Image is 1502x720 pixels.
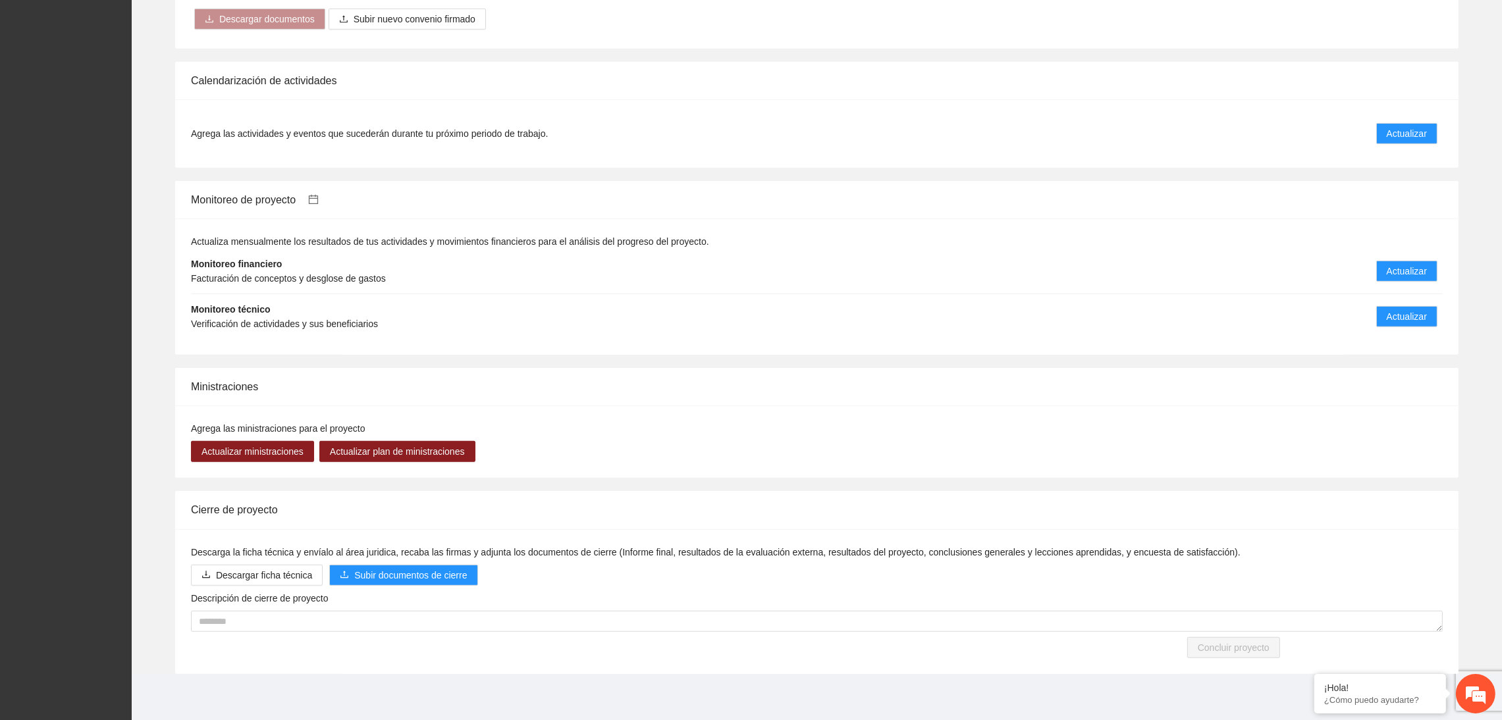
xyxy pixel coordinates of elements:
[1376,261,1437,282] button: Actualizar
[329,9,486,30] button: uploadSubir nuevo convenio firmado
[191,547,1241,557] span: Descarga la ficha técnica y envíalo al área juridica, recaba las firmas y adjunta los documentos ...
[219,12,315,26] span: Descargar documentos
[1387,309,1427,324] span: Actualizar
[191,611,1443,632] textarea: Descripción de cierre de proyecto
[308,194,319,205] span: calendar
[201,444,304,459] span: Actualizar ministraciones
[205,14,214,25] span: download
[191,423,365,434] span: Agrega las ministraciones para el proyecto
[191,591,329,605] label: Descripción de cierre de proyecto
[339,14,348,25] span: upload
[191,181,1443,219] div: Monitoreo de proyecto
[1187,637,1280,658] button: Concluir proyecto
[191,126,548,141] span: Agrega las actividades y eventos que sucederán durante tu próximo periodo de trabajo.
[194,9,325,30] button: downloadDescargar documentos
[329,570,477,580] span: uploadSubir documentos de cierre
[191,446,314,457] a: Actualizar ministraciones
[191,368,1443,405] div: Ministraciones
[191,491,1443,528] div: Cierre de proyecto
[191,62,1443,99] div: Calendarización de actividades
[1324,695,1436,705] p: ¿Cómo puedo ayudarte?
[191,273,386,284] span: Facturación de conceptos y desglose de gastos
[191,304,271,315] strong: Monitoreo técnico
[1376,123,1437,144] button: Actualizar
[191,565,323,586] button: downloadDescargar ficha técnica
[319,446,475,457] a: Actualizar plan de ministraciones
[329,14,486,24] span: uploadSubir nuevo convenio firmado
[354,12,475,26] span: Subir nuevo convenio firmado
[191,441,314,462] button: Actualizar ministraciones
[319,441,475,462] button: Actualizar plan de ministraciones
[76,176,182,309] span: Estamos en línea.
[1376,306,1437,327] button: Actualizar
[296,194,319,205] a: calendar
[1324,682,1436,693] div: ¡Hola!
[68,67,221,84] div: Chatee con nosotros ahora
[191,236,709,247] span: Actualiza mensualmente los resultados de tus actividades y movimientos financieros para el anális...
[7,359,251,405] textarea: Escriba su mensaje y pulse “Intro”
[191,319,378,329] span: Verificación de actividades y sus beneficiarios
[191,259,282,269] strong: Monitoreo financiero
[191,570,323,580] a: downloadDescargar ficha técnica
[216,568,312,582] span: Descargar ficha técnica
[216,7,248,38] div: Minimizar ventana de chat en vivo
[330,444,465,459] span: Actualizar plan de ministraciones
[201,570,211,580] span: download
[1387,126,1427,141] span: Actualizar
[1387,264,1427,278] span: Actualizar
[329,565,477,586] button: uploadSubir documentos de cierre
